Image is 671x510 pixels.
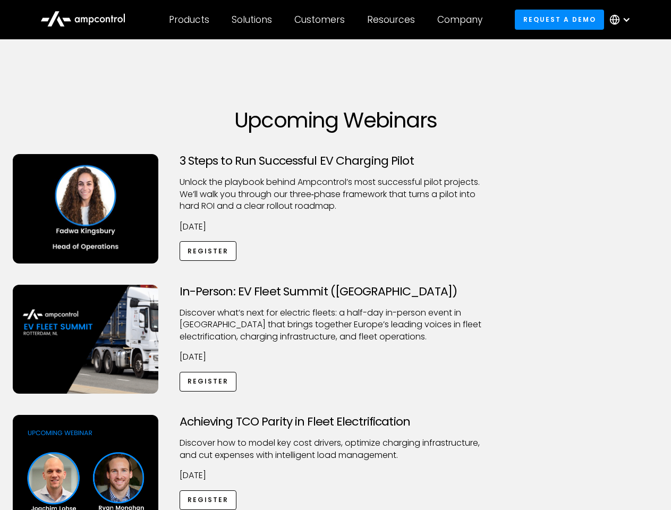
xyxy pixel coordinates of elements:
h1: Upcoming Webinars [13,107,659,133]
h3: 3 Steps to Run Successful EV Charging Pilot [180,154,492,168]
div: Customers [294,14,345,25]
div: Resources [367,14,415,25]
a: Request a demo [515,10,604,29]
a: Register [180,372,237,392]
p: Discover how to model key cost drivers, optimize charging infrastructure, and cut expenses with i... [180,437,492,461]
h3: Achieving TCO Parity in Fleet Electrification [180,415,492,429]
a: Register [180,241,237,261]
div: Products [169,14,209,25]
p: [DATE] [180,221,492,233]
h3: In-Person: EV Fleet Summit ([GEOGRAPHIC_DATA]) [180,285,492,299]
p: [DATE] [180,351,492,363]
a: Register [180,490,237,510]
p: [DATE] [180,470,492,481]
p: Unlock the playbook behind Ampcontrol’s most successful pilot projects. We’ll walk you through ou... [180,176,492,212]
div: Solutions [232,14,272,25]
p: ​Discover what’s next for electric fleets: a half-day in-person event in [GEOGRAPHIC_DATA] that b... [180,307,492,343]
div: Company [437,14,482,25]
